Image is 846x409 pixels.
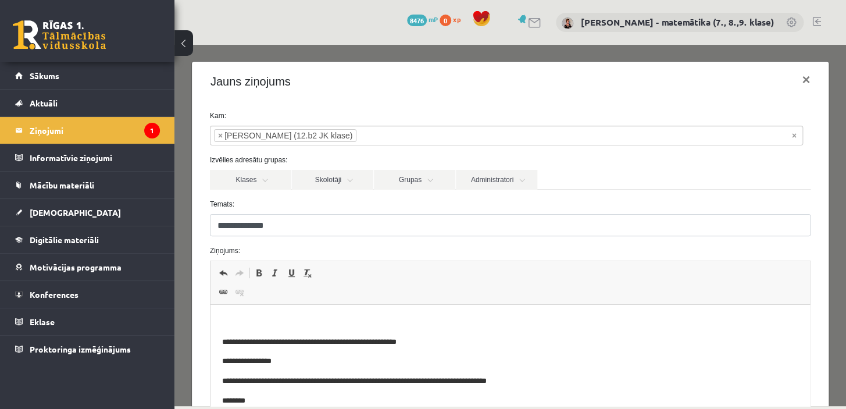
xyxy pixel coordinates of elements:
iframe: Bagātinātā teksta redaktors, wiswyg-editor-47025070266360-1757420758-553 [36,260,636,376]
a: Sākums [15,62,160,89]
label: Ziņojums: [27,201,645,211]
label: Izvēlies adresātu grupas: [27,110,645,120]
a: Grupas [199,125,281,145]
img: Irēna Roze - matemātika (7., 8.,9. klase) [562,17,573,29]
i: 1 [144,123,160,138]
a: Atkārtot (vadīšanas taustiņš+Y) [57,220,73,236]
a: Slīpraksts (vadīšanas taustiņš+I) [92,220,109,236]
body: Bagātinātā teksta redaktors, wiswyg-editor-47025070266360-1757420758-553 [12,12,588,122]
a: Ziņojumi1 [15,117,160,144]
button: × [618,19,645,51]
span: Mācību materiāli [30,180,94,190]
span: Noņemt visus vienumus [617,85,622,97]
a: Digitālie materiāli [15,226,160,253]
a: Motivācijas programma [15,254,160,280]
a: [PERSON_NAME] - matemātika (7., 8.,9. klase) [581,16,774,28]
a: Eklase [15,308,160,335]
a: 8476 mP [407,15,438,24]
a: Noņemt stilus [125,220,141,236]
a: Skolotāji [117,125,199,145]
span: Konferences [30,289,78,300]
span: Digitālie materiāli [30,234,99,245]
span: xp [453,15,461,24]
span: Proktoringa izmēģinājums [30,344,131,354]
span: mP [429,15,438,24]
a: Proktoringa izmēģinājums [15,336,160,362]
legend: Informatīvie ziņojumi [30,144,160,171]
a: Informatīvie ziņojumi [15,144,160,171]
span: Eklase [30,316,55,327]
span: 8476 [407,15,427,26]
span: Motivācijas programma [30,262,122,272]
span: Sākums [30,70,59,81]
li: Felicita Lasmane (12.b2 JK klase) [40,84,182,97]
span: 0 [440,15,451,26]
a: Atcelt (vadīšanas taustiņš+Z) [41,220,57,236]
legend: Ziņojumi [30,117,160,144]
label: Kam: [27,66,645,76]
h4: Jauns ziņojums [36,28,116,45]
a: Konferences [15,281,160,308]
label: Temats: [27,154,645,165]
a: Treknraksts (vadīšanas taustiņš+B) [76,220,92,236]
a: Pasvītrojums (vadīšanas taustiņš+U) [109,220,125,236]
span: × [44,85,48,97]
a: Rīgas 1. Tālmācības vidusskola [13,20,106,49]
a: [DEMOGRAPHIC_DATA] [15,199,160,226]
a: Administratori [281,125,363,145]
span: [DEMOGRAPHIC_DATA] [30,207,121,218]
a: Mācību materiāli [15,172,160,198]
a: Atsaistīt [57,240,73,255]
a: Aktuāli [15,90,160,116]
a: Klases [35,125,117,145]
a: 0 xp [440,15,466,24]
a: Saite (vadīšanas taustiņš+K) [41,240,57,255]
span: Aktuāli [30,98,58,108]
